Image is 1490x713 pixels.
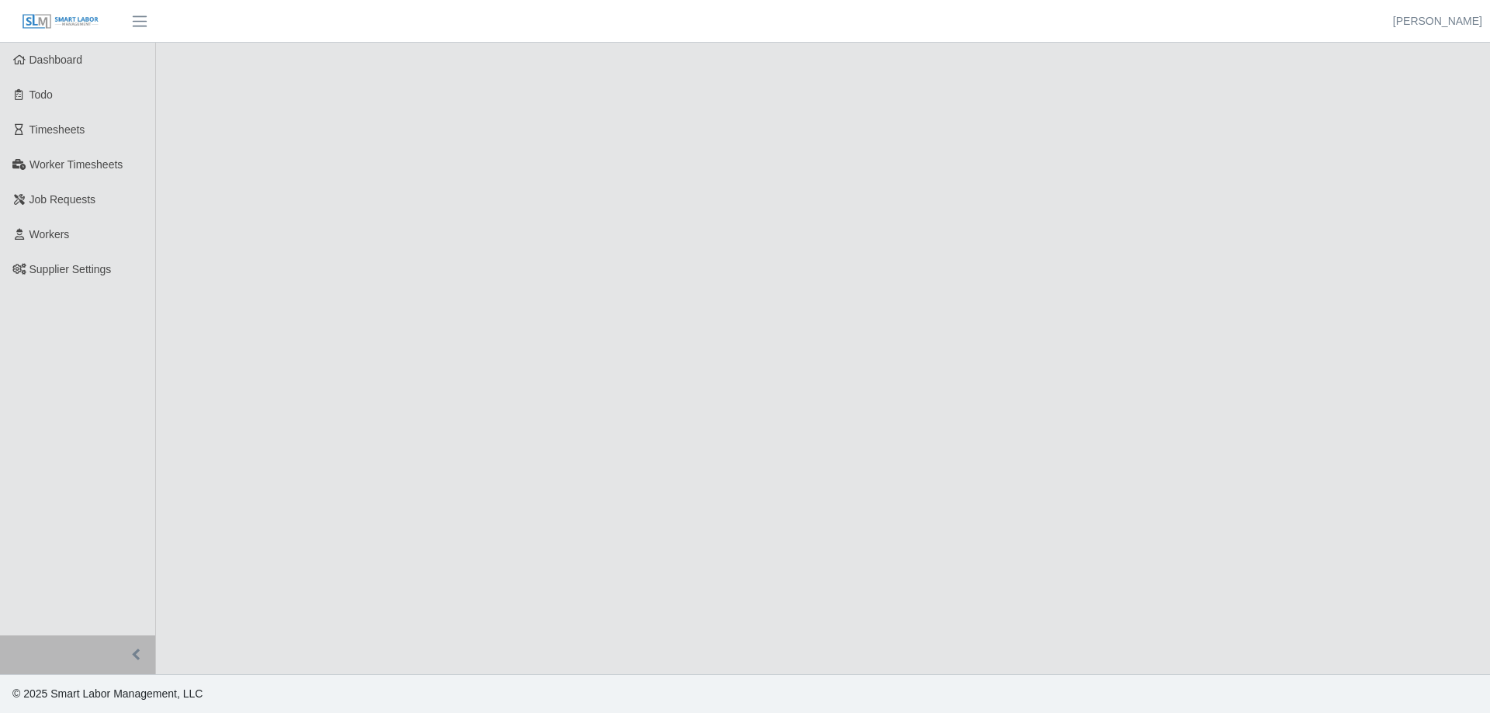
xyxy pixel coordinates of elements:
[29,263,112,275] span: Supplier Settings
[22,13,99,30] img: SLM Logo
[1393,13,1482,29] a: [PERSON_NAME]
[12,687,203,700] span: © 2025 Smart Labor Management, LLC
[29,88,53,101] span: Todo
[29,158,123,171] span: Worker Timesheets
[29,54,83,66] span: Dashboard
[29,228,70,241] span: Workers
[29,193,96,206] span: Job Requests
[29,123,85,136] span: Timesheets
